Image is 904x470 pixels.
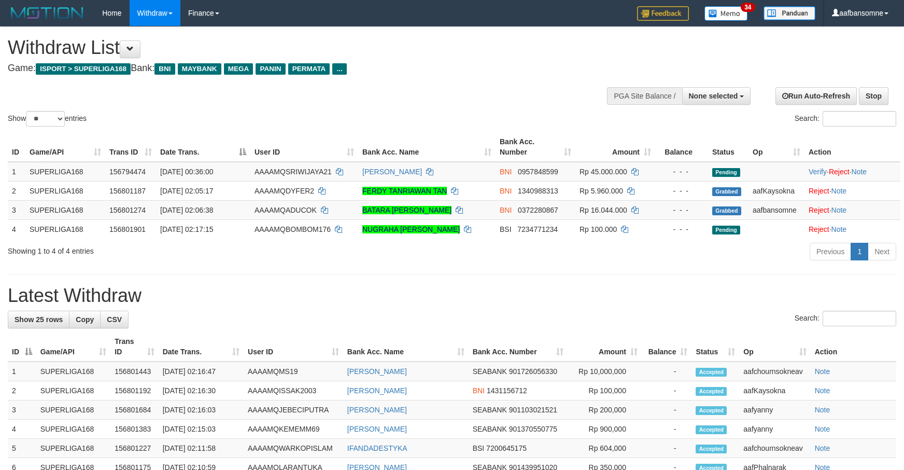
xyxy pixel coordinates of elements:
span: Copy 0957848599 to clipboard [518,168,558,176]
img: Feedback.jpg [637,6,689,21]
a: [PERSON_NAME] [347,367,407,376]
span: 156801901 [109,225,146,233]
td: AAAAMQWARKOPISLAM [244,439,343,458]
span: 34 [741,3,755,12]
span: BSI [500,225,512,233]
td: [DATE] 02:16:47 [159,362,244,381]
span: Accepted [696,368,727,377]
span: Copy 1431156712 to clipboard [487,386,527,395]
div: - - - [659,167,704,177]
th: Bank Acc. Name: activate to sort column ascending [358,132,496,162]
th: ID [8,132,25,162]
td: 2 [8,181,25,200]
span: Grabbed [712,187,741,196]
td: Rp 10,000,000 [568,362,642,381]
a: Copy [69,311,101,328]
td: 2 [8,381,36,400]
span: MAYBANK [178,63,221,75]
span: Rp 100.000 [580,225,617,233]
th: Bank Acc. Number: activate to sort column ascending [496,132,575,162]
span: Pending [712,226,740,234]
span: Accepted [696,425,727,434]
span: BNI [473,386,485,395]
span: BNI [500,206,512,214]
span: [DATE] 02:05:17 [160,187,213,195]
td: 156801192 [110,381,158,400]
a: CSV [100,311,129,328]
span: BNI [500,168,512,176]
th: Balance [655,132,708,162]
span: AAAAMQSRIWIJAYA21 [255,168,332,176]
td: Rp 900,000 [568,420,642,439]
th: Action [811,332,896,362]
td: AAAAMQISSAK2003 [244,381,343,400]
span: BSI [473,444,485,452]
a: Note [815,444,830,452]
span: 156794474 [109,168,146,176]
td: [DATE] 02:16:30 [159,381,244,400]
th: Game/API: activate to sort column ascending [25,132,105,162]
th: Trans ID: activate to sort column ascending [110,332,158,362]
span: Copy 0372280867 to clipboard [518,206,558,214]
span: Rp 16.044.000 [580,206,627,214]
td: [DATE] 02:16:03 [159,400,244,420]
td: - [642,381,692,400]
th: User ID: activate to sort column ascending [244,332,343,362]
td: aafbansomne [748,200,804,219]
td: SUPERLIGA168 [36,439,111,458]
td: 4 [8,420,36,439]
h1: Withdraw List [8,37,592,58]
span: MEGA [224,63,253,75]
div: Showing 1 to 4 of 4 entries [8,242,369,256]
th: User ID: activate to sort column ascending [250,132,358,162]
a: 1 [851,243,868,260]
span: AAAAMQBOMBOM176 [255,225,331,233]
th: Amount: activate to sort column ascending [568,332,642,362]
td: aafyanny [739,420,810,439]
td: Rp 200,000 [568,400,642,420]
td: SUPERLIGA168 [36,381,111,400]
th: Date Trans.: activate to sort column ascending [159,332,244,362]
input: Search: [823,111,896,127]
span: BNI [154,63,175,75]
td: SUPERLIGA168 [36,362,111,381]
td: aafyanny [739,400,810,420]
span: [DATE] 02:06:38 [160,206,213,214]
span: AAAAMQADUCOK [255,206,317,214]
span: Accepted [696,445,727,453]
td: SUPERLIGA168 [25,162,105,182]
span: Grabbed [712,206,741,215]
span: Rp 45.000.000 [580,168,627,176]
h4: Game: Bank: [8,63,592,74]
span: Show 25 rows [15,315,63,324]
td: AAAAMQKEMEMM69 [244,420,343,439]
td: 4 [8,219,25,239]
td: - [642,439,692,458]
a: Reject [809,206,829,214]
span: Copy [76,315,94,324]
th: Status [708,132,748,162]
a: Show 25 rows [8,311,69,328]
div: - - - [659,205,704,215]
th: Balance: activate to sort column ascending [642,332,692,362]
td: AAAAMQMS19 [244,362,343,381]
th: Date Trans.: activate to sort column descending [156,132,250,162]
a: Note [831,206,847,214]
a: Previous [810,243,851,260]
th: Bank Acc. Number: activate to sort column ascending [469,332,568,362]
span: [DATE] 02:17:15 [160,225,213,233]
a: IFANDADESTYKA [347,444,407,452]
a: Next [868,243,896,260]
a: Reject [809,225,829,233]
img: panduan.png [764,6,815,20]
span: [DATE] 00:36:00 [160,168,213,176]
td: aafKaysokna [739,381,810,400]
td: 156801227 [110,439,158,458]
a: [PERSON_NAME] [347,406,407,414]
a: Stop [859,87,888,105]
td: 3 [8,400,36,420]
span: Accepted [696,387,727,396]
a: FERDY TANRIAWAN TAN [362,187,447,195]
th: Op: activate to sort column ascending [739,332,810,362]
span: ... [332,63,346,75]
